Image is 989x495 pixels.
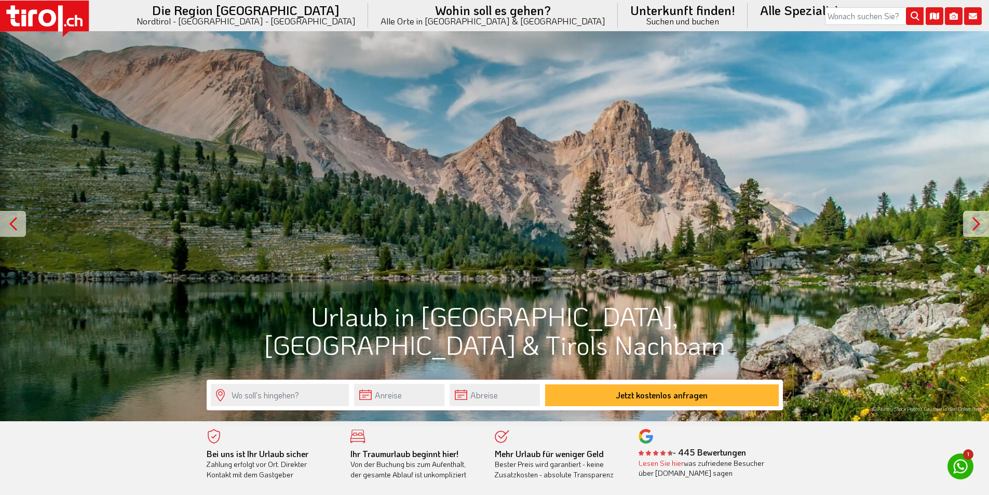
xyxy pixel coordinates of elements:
small: Suchen und buchen [630,17,735,25]
i: Karte öffnen [926,7,943,25]
div: Zahlung erfolgt vor Ort. Direkter Kontakt mit dem Gastgeber [207,449,335,480]
div: Von der Buchung bis zum Aufenthalt, der gesamte Ablauf ist unkompliziert [350,449,479,480]
small: Alle Orte in [GEOGRAPHIC_DATA] & [GEOGRAPHIC_DATA] [381,17,605,25]
b: - 445 Bewertungen [639,447,746,458]
small: Nordtirol - [GEOGRAPHIC_DATA] - [GEOGRAPHIC_DATA] [137,17,356,25]
button: Jetzt kostenlos anfragen [545,384,779,406]
span: 1 [963,449,973,460]
input: Wonach suchen Sie? [825,7,924,25]
a: 1 [947,453,973,479]
b: Bei uns ist Ihr Urlaub sicher [207,448,308,459]
b: Ihr Traumurlaub beginnt hier! [350,448,458,459]
b: Mehr Urlaub für weniger Geld [495,448,604,459]
a: Lesen Sie hier [639,458,684,468]
i: Kontakt [964,7,982,25]
div: was zufriedene Besucher über [DOMAIN_NAME] sagen [639,458,767,478]
div: Bester Preis wird garantiert - keine Zusatzkosten - absolute Transparenz [495,449,624,480]
input: Abreise [450,384,540,406]
input: Anreise [354,384,444,406]
input: Wo soll's hingehen? [211,384,349,406]
i: Fotogalerie [945,7,963,25]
